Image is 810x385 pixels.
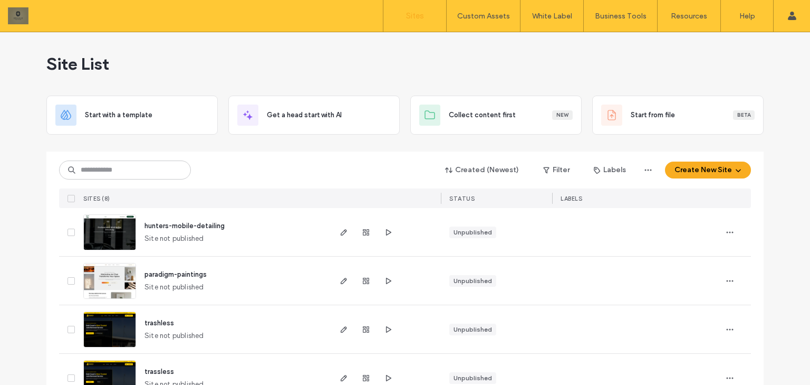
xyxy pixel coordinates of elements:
div: Get a head start with AI [228,96,400,135]
div: Beta [733,110,755,120]
div: Unpublished [454,276,492,286]
button: Labels [584,162,635,179]
label: Custom Assets [457,12,510,21]
span: SITES (8) [83,195,110,202]
a: paradigm-paintings [144,270,207,278]
div: New [552,110,573,120]
span: LABELS [561,195,582,202]
button: Filter [533,162,580,179]
span: Site List [46,53,109,74]
div: Collect content firstNew [410,96,582,135]
div: Unpublished [454,373,492,383]
label: Sites [406,11,424,21]
a: trassless [144,368,174,375]
div: Unpublished [454,325,492,334]
span: STATUS [449,195,475,202]
div: Start with a template [46,96,218,135]
span: Site not published [144,233,204,244]
label: Business Tools [595,12,647,21]
label: Help [739,12,755,21]
label: Resources [671,12,707,21]
span: Get a head start with AI [267,110,342,120]
button: Create New Site [665,162,751,179]
span: Collect content first [449,110,516,120]
span: Start from file [631,110,675,120]
div: Start from fileBeta [592,96,764,135]
button: Created (Newest) [436,162,528,179]
label: White Label [532,12,572,21]
span: Start with a template [85,110,152,120]
span: Site not published [144,282,204,293]
span: Site not published [144,331,204,341]
a: trashless [144,319,174,327]
div: Unpublished [454,228,492,237]
a: hunters-mobile-detailing [144,222,225,230]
